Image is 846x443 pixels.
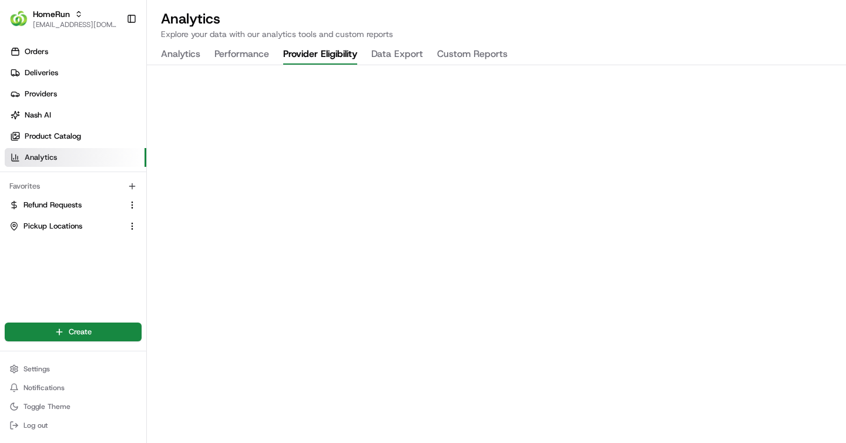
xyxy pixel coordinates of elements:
button: Notifications [5,380,142,396]
button: [EMAIL_ADDRESS][DOMAIN_NAME] [33,20,117,29]
span: Refund Requests [23,200,82,210]
button: Create [5,323,142,341]
span: Log out [23,421,48,430]
span: Notifications [23,383,65,392]
span: Orders [25,46,48,57]
a: Nash AI [5,106,146,125]
button: Data Export [371,45,423,65]
button: Custom Reports [437,45,508,65]
button: Analytics [161,45,200,65]
a: Providers [5,85,146,103]
span: Providers [25,89,57,99]
span: Analytics [25,152,57,163]
a: Pickup Locations [9,221,123,231]
button: Log out [5,417,142,434]
span: Pickup Locations [23,221,82,231]
iframe: To enrich screen reader interactions, please activate Accessibility in Grammarly extension settings [147,65,846,443]
button: Performance [214,45,269,65]
span: Create [69,327,92,337]
span: Nash AI [25,110,51,120]
button: HomeRun [33,8,70,20]
button: HomeRunHomeRun[EMAIL_ADDRESS][DOMAIN_NAME] [5,5,122,33]
h2: Analytics [161,9,832,28]
span: Toggle Theme [23,402,70,411]
span: Settings [23,364,50,374]
span: Product Catalog [25,131,81,142]
p: Explore your data with our analytics tools and custom reports [161,28,832,40]
button: Pickup Locations [5,217,142,236]
span: Deliveries [25,68,58,78]
a: Refund Requests [9,200,123,210]
button: Refund Requests [5,196,142,214]
div: Favorites [5,177,142,196]
button: Toggle Theme [5,398,142,415]
a: Analytics [5,148,146,167]
a: Product Catalog [5,127,146,146]
img: HomeRun [9,9,28,28]
a: Deliveries [5,63,146,82]
button: Provider Eligibility [283,45,357,65]
button: Settings [5,361,142,377]
a: Orders [5,42,146,61]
